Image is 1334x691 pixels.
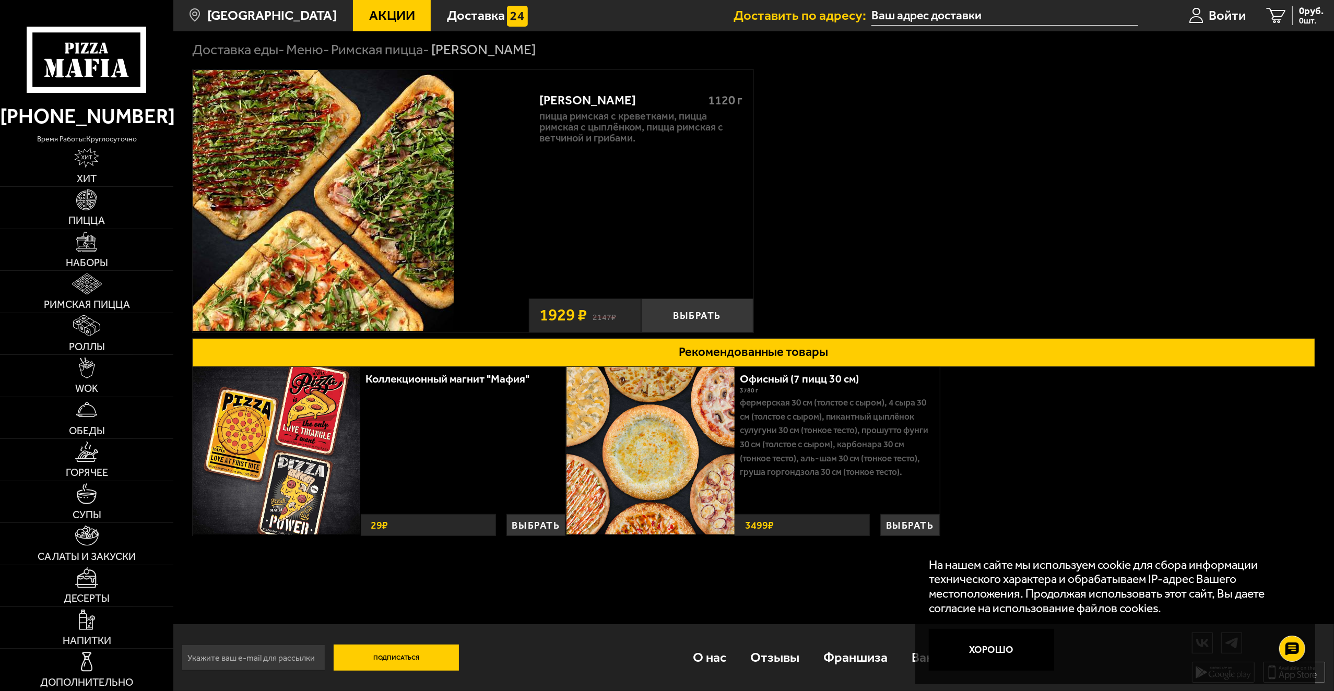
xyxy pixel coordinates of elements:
[1299,17,1324,25] span: 0 шт.
[193,70,454,331] img: Мама Миа
[369,9,415,22] span: Акции
[900,635,980,681] a: Вакансии
[447,9,505,22] span: Доставка
[431,41,536,59] div: [PERSON_NAME]
[506,514,566,536] button: Выбрать
[38,552,136,562] span: Салаты и закуски
[1299,6,1324,16] span: 0 руб.
[192,41,285,58] a: Доставка еды-
[738,635,811,681] a: Отзывы
[40,677,133,688] span: Дополнительно
[193,70,529,332] a: Мама Миа
[539,93,698,108] div: [PERSON_NAME]
[69,426,105,436] span: Обеды
[331,41,429,58] a: Римская пицца-
[740,396,932,479] p: Фермерская 30 см (толстое с сыром), 4 сыра 30 см (толстое с сыром), Пикантный цыплёнок сулугуни 3...
[709,93,743,108] span: 1120 г
[539,111,743,144] p: Пицца Римская с креветками, Пицца Римская с цыплёнком, Пицца Римская с ветчиной и грибами.
[63,636,111,646] span: Напитки
[64,593,110,604] span: Десерты
[871,6,1138,26] input: Ваш адрес доставки
[207,9,337,22] span: [GEOGRAPHIC_DATA]
[334,645,459,671] button: Подписаться
[369,515,391,535] strong: 29 ₽
[286,41,329,58] a: Меню-
[73,510,101,520] span: Супы
[66,468,108,478] span: Горячее
[1209,9,1246,22] span: Войти
[593,309,616,321] s: 2147 ₽
[192,338,1315,367] button: Рекомендованные товары
[68,216,105,226] span: Пицца
[742,515,776,535] strong: 3499 ₽
[75,384,98,394] span: WOK
[929,629,1054,671] button: Хорошо
[734,9,871,22] span: Доставить по адресу:
[929,558,1295,615] p: На нашем сайте мы используем cookie для сбора информации технического характера и обрабатываем IP...
[681,635,738,681] a: О нас
[44,300,130,310] span: Римская пицца
[539,307,587,324] span: 1929 ₽
[740,372,873,385] a: Офисный (7 пицц 30 см)
[366,372,544,385] a: Коллекционный магнит "Мафия"
[69,342,105,352] span: Роллы
[811,635,900,681] a: Франшиза
[507,6,528,27] img: 15daf4d41897b9f0e9f617042186c801.svg
[880,514,940,536] button: Выбрать
[641,299,753,332] button: Выбрать
[66,258,108,268] span: Наборы
[182,645,325,671] input: Укажите ваш e-mail для рассылки
[77,174,97,184] span: Хит
[740,387,758,394] span: 3780 г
